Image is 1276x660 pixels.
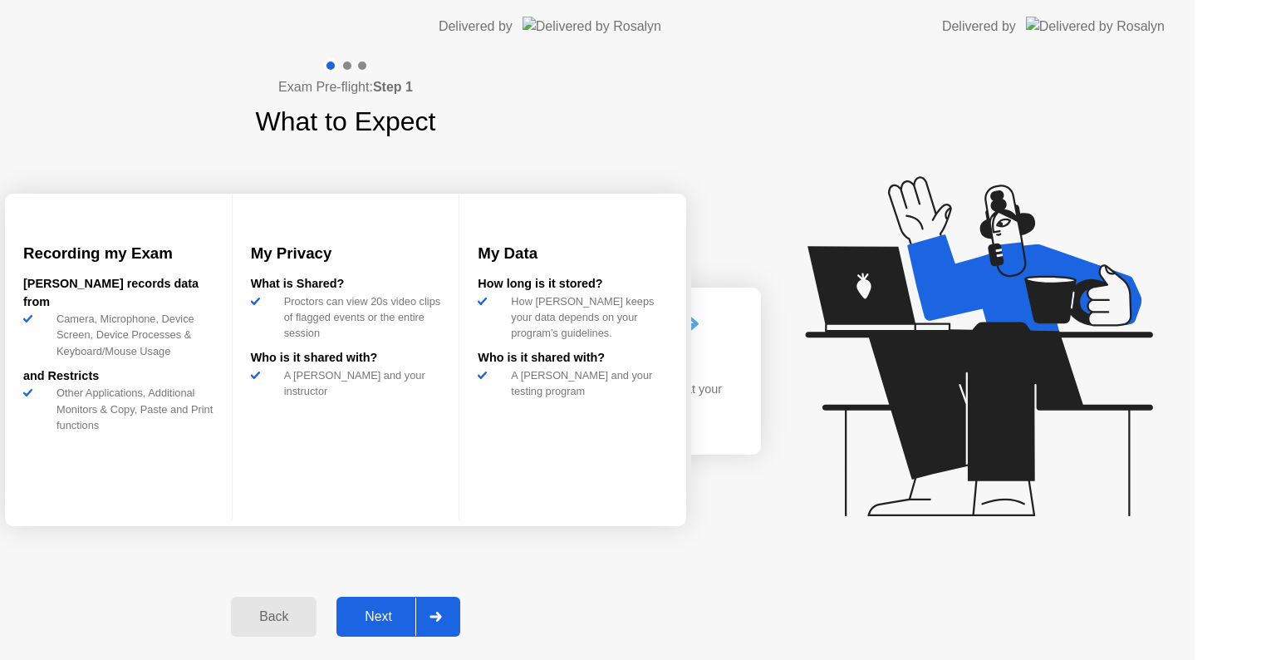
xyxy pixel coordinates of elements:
[50,385,213,433] div: Other Applications, Additional Monitors & Copy, Paste and Print functions
[23,275,213,311] div: [PERSON_NAME] records data from
[50,311,213,359] div: Camera, Microphone, Device Screen, Device Processes & Keyboard/Mouse Usage
[23,367,213,386] div: and Restricts
[373,80,413,94] b: Step 1
[256,101,436,141] h1: What to Expect
[23,242,213,265] h3: Recording my Exam
[231,597,317,637] button: Back
[236,609,312,624] div: Back
[942,17,1016,37] div: Delivered by
[478,349,668,367] div: Who is it shared with?
[251,349,441,367] div: Who is it shared with?
[277,293,441,342] div: Proctors can view 20s video clips of flagged events or the entire session
[523,17,661,36] img: Delivered by Rosalyn
[251,242,441,265] h3: My Privacy
[341,609,415,624] div: Next
[336,597,460,637] button: Next
[278,77,413,97] h4: Exam Pre-flight:
[439,17,513,37] div: Delivered by
[251,275,441,293] div: What is Shared?
[504,293,668,342] div: How [PERSON_NAME] keeps your data depends on your program’s guidelines.
[504,367,668,399] div: A [PERSON_NAME] and your testing program
[478,242,668,265] h3: My Data
[478,275,668,293] div: How long is it stored?
[277,367,441,399] div: A [PERSON_NAME] and your instructor
[1026,17,1165,36] img: Delivered by Rosalyn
